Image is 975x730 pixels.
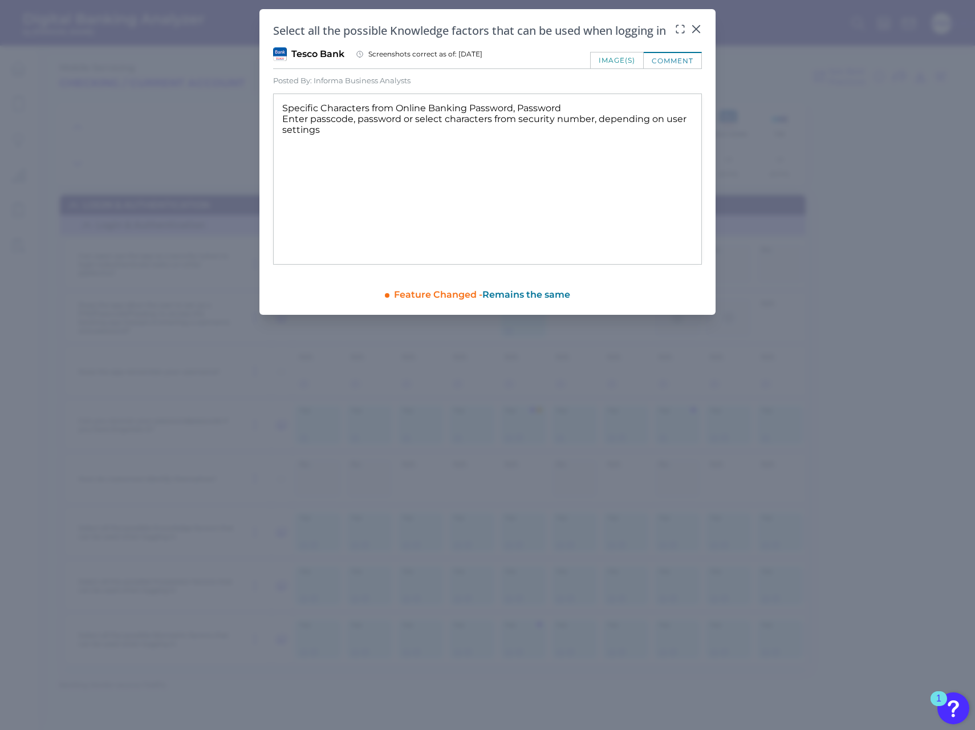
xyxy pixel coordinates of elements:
[273,47,287,61] img: Tesco Bank
[273,23,670,38] h2: Select all the possible Knowledge factors that can be used when logging in
[644,52,702,68] div: comment
[273,76,411,85] div: Posted By: Informa Business Analysts
[291,48,344,60] span: Tesco Bank
[394,284,702,301] div: Feature Changed -
[936,699,941,713] div: 1
[368,50,482,59] span: Screenshots correct as of: [DATE]
[937,692,969,724] button: Open Resource Center, 1 new notification
[590,52,644,68] div: image(s)
[273,94,702,265] div: Specific Characters from Online Banking Password, Password Enter passcode, password or select cha...
[482,289,570,300] span: Remains the same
